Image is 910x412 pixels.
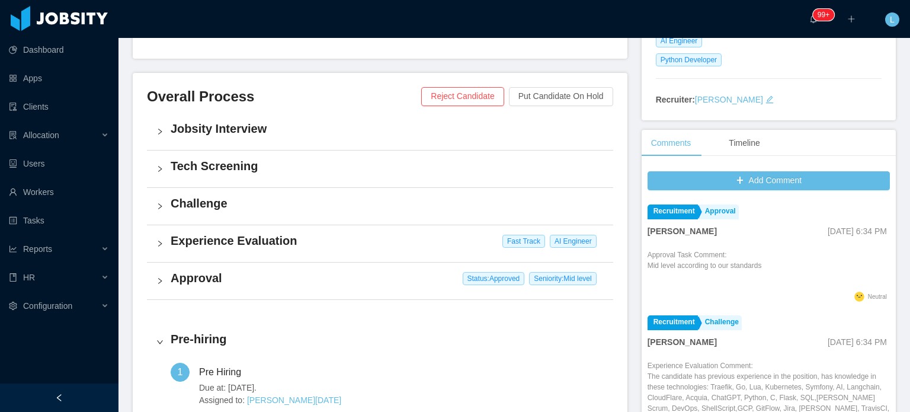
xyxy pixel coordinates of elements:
[9,245,17,253] i: icon: line-chart
[529,272,596,285] span: Seniority: Mid level
[247,395,341,405] a: [PERSON_NAME][DATE]
[502,235,545,248] span: Fast Track
[421,87,504,106] button: Reject Candidate
[9,209,109,232] a: icon: profileTasks
[648,315,698,330] a: Recruitment
[847,15,855,23] i: icon: plus
[9,180,109,204] a: icon: userWorkers
[642,130,701,157] div: Comments
[171,120,604,137] h4: Jobsity Interview
[199,363,251,382] div: Pre Hiring
[656,53,722,66] span: Python Developer
[23,273,35,282] span: HR
[648,205,698,219] a: Recruitment
[156,277,164,285] i: icon: right
[9,302,17,310] i: icon: setting
[178,367,183,377] span: 1
[695,95,763,104] a: [PERSON_NAME]
[171,195,604,212] h4: Challenge
[656,95,695,104] strong: Recruiter:
[699,315,742,330] a: Challenge
[199,382,604,394] span: Due at: [DATE].
[147,324,613,360] div: icon: rightPre-hiring
[809,15,818,23] i: icon: bell
[147,188,613,225] div: icon: rightChallenge
[656,34,703,47] span: AI Engineer
[868,293,887,300] span: Neutral
[9,273,17,282] i: icon: book
[648,260,762,271] p: Mid level according to our standards
[9,131,17,139] i: icon: solution
[171,331,604,347] h4: Pre-hiring
[171,158,604,174] h4: Tech Screening
[828,337,887,347] span: [DATE] 6:34 PM
[156,338,164,346] i: icon: right
[147,225,613,262] div: icon: rightExperience Evaluation
[171,232,604,249] h4: Experience Evaluation
[156,165,164,173] i: icon: right
[9,38,109,62] a: icon: pie-chartDashboard
[147,151,613,187] div: icon: rightTech Screening
[550,235,597,248] span: AI Engineer
[9,66,109,90] a: icon: appstoreApps
[699,205,739,219] a: Approval
[23,130,59,140] span: Allocation
[813,9,834,21] sup: 1904
[156,240,164,247] i: icon: right
[463,272,525,285] span: Status: Approved
[890,12,895,27] span: L
[828,226,887,236] span: [DATE] 6:34 PM
[719,130,769,157] div: Timeline
[147,87,421,106] h3: Overall Process
[509,87,613,106] button: Put Candidate On Hold
[648,226,717,236] strong: [PERSON_NAME]
[147,113,613,150] div: icon: rightJobsity Interview
[23,244,52,254] span: Reports
[765,95,774,104] i: icon: edit
[9,152,109,175] a: icon: robotUsers
[648,171,890,190] button: icon: plusAdd Comment
[9,95,109,119] a: icon: auditClients
[156,203,164,210] i: icon: right
[648,337,717,347] strong: [PERSON_NAME]
[147,263,613,299] div: icon: rightApproval
[23,301,72,311] span: Configuration
[648,250,762,289] div: Approval Task Comment:
[171,270,604,286] h4: Approval
[156,128,164,135] i: icon: right
[199,394,604,407] span: Assigned to:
